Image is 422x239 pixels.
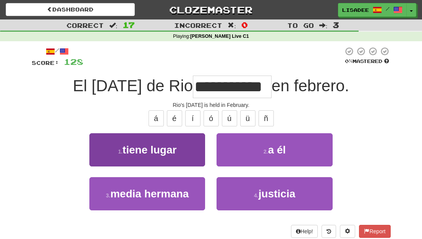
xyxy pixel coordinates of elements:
button: ó [204,110,219,126]
a: Dashboard [6,3,135,16]
button: 4.justicia [217,177,332,210]
span: Correct [66,21,104,29]
span: en febrero. [272,77,349,95]
button: Help! [291,225,318,238]
button: Round history (alt+y) [322,225,336,238]
span: 0 % [345,58,352,64]
span: 17 [123,20,135,29]
div: Mastered [343,58,391,65]
button: ñ [259,110,274,126]
small: 2 . [264,149,268,155]
span: 0 [241,20,248,29]
button: 3.media hermana [89,177,205,210]
button: á [149,110,164,126]
span: a él [268,144,286,156]
span: Score: [32,60,59,66]
small: 1 . [118,149,123,155]
small: 4 . [254,192,259,199]
span: Incorrect [174,21,222,29]
small: 3 . [106,192,110,199]
span: : [319,22,328,29]
span: media hermana [110,188,189,200]
span: tiene lugar [123,144,177,156]
button: 2.a él [217,133,332,166]
a: Clozemaster [146,3,275,16]
span: : [109,22,118,29]
span: To go [287,21,314,29]
button: ü [240,110,255,126]
span: / [386,6,390,11]
strong: [PERSON_NAME] Live C1 [190,34,249,39]
div: / [32,47,83,56]
div: Rio's [DATE] is held in February. [32,101,391,109]
span: El [DATE] de Rio [73,77,193,95]
span: 128 [64,57,83,66]
button: ú [222,110,237,126]
button: Report [359,225,390,238]
span: LisaDee [342,6,369,13]
button: í [185,110,200,126]
span: justicia [259,188,295,200]
button: 1.tiene lugar [89,133,205,166]
span: : [228,22,236,29]
a: LisaDee / [338,3,407,17]
span: 3 [333,20,339,29]
button: é [167,110,182,126]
